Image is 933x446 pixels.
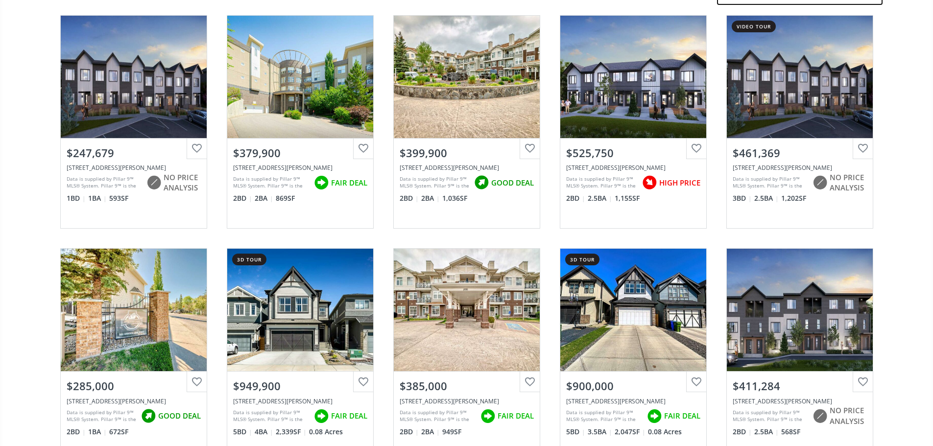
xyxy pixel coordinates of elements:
[233,409,309,423] div: Data is supplied by Pillar 9™ MLS® System. Pillar 9™ is the owner of the copyright in its MLS® Sy...
[276,427,307,437] span: 2,339 SF
[233,145,367,161] div: $379,900
[442,193,467,203] span: 1,036 SF
[233,175,309,190] div: Data is supplied by Pillar 9™ MLS® System. Pillar 9™ is the owner of the copyright in its MLS® Sy...
[331,178,367,188] span: FAIR DEAL
[67,427,86,437] span: 2 BD
[109,193,128,203] span: 593 SF
[67,397,201,405] div: 950 Arbour Lake Road NW #1215, Calgary, AB T3J5B3
[421,193,440,203] span: 2 BA
[311,173,331,192] img: rating icon
[255,427,273,437] span: 4 BA
[645,406,664,426] img: rating icon
[754,193,779,203] span: 2.5 BA
[733,164,867,172] div: 858 Arbour Lake Road NW, Calgary, AB T3G 0H6
[566,409,642,423] div: Data is supplied by Pillar 9™ MLS® System. Pillar 9™ is the owner of the copyright in its MLS® Sy...
[400,164,534,172] div: 1010 Arbour Lake Road NW #2120, Calgary, AB T3G 4Y8
[498,411,534,421] span: FAIR DEAL
[442,427,461,437] span: 949 SF
[830,172,867,193] span: NO PRICE ANALYSIS
[566,397,700,405] div: 146 Arbour Lake Rise NW, Calgary, AB T3G 0G9
[144,173,164,192] img: rating icon
[400,378,534,394] div: $385,000
[331,411,367,421] span: FAIR DEAL
[781,427,800,437] span: 568 SF
[733,175,808,190] div: Data is supplied by Pillar 9™ MLS® System. Pillar 9™ is the owner of the copyright in its MLS® Sy...
[255,193,273,203] span: 2 BA
[566,145,700,161] div: $525,750
[588,193,612,203] span: 2.5 BA
[717,5,883,238] a: video tour$461,369[STREET_ADDRESS][PERSON_NAME]Data is supplied by Pillar 9™ MLS® System. Pillar ...
[664,411,700,421] span: FAIR DEAL
[566,378,700,394] div: $900,000
[88,427,107,437] span: 1 BA
[158,411,201,421] span: GOOD DEAL
[50,5,217,238] a: $247,679[STREET_ADDRESS][PERSON_NAME]Data is supplied by Pillar 9™ MLS® System. Pillar 9™ is the ...
[733,397,867,405] div: 91 Arbour Lake Court NW, Calgary, AB T3G 5B3
[400,175,469,190] div: Data is supplied by Pillar 9™ MLS® System. Pillar 9™ is the owner of the copyright in its MLS® Sy...
[109,427,128,437] span: 672 SF
[383,5,550,238] a: $399,900[STREET_ADDRESS][PERSON_NAME]Data is supplied by Pillar 9™ MLS® System. Pillar 9™ is the ...
[400,427,419,437] span: 2 BD
[566,175,637,190] div: Data is supplied by Pillar 9™ MLS® System. Pillar 9™ is the owner of the copyright in its MLS® Sy...
[733,378,867,394] div: $411,284
[67,193,86,203] span: 1 BD
[67,145,201,161] div: $247,679
[754,427,779,437] span: 2.5 BA
[233,193,252,203] span: 2 BD
[566,164,700,172] div: 125 Arbour Lake Court NW, Calgary, AB T3G 2L4
[781,193,806,203] span: 1,202 SF
[67,378,201,394] div: $285,000
[640,173,659,192] img: rating icon
[733,427,752,437] span: 2 BD
[472,173,491,192] img: rating icon
[566,427,585,437] span: 5 BD
[164,172,201,193] span: NO PRICE ANALYSIS
[810,406,830,426] img: rating icon
[400,145,534,161] div: $399,900
[67,409,136,423] div: Data is supplied by Pillar 9™ MLS® System. Pillar 9™ is the owner of the copyright in its MLS® Sy...
[139,406,158,426] img: rating icon
[400,409,476,423] div: Data is supplied by Pillar 9™ MLS® System. Pillar 9™ is the owner of the copyright in its MLS® Sy...
[810,173,830,192] img: rating icon
[309,427,343,437] span: 0.08 Acres
[217,5,383,238] a: $379,900[STREET_ADDRESS][PERSON_NAME]Data is supplied by Pillar 9™ MLS® System. Pillar 9™ is the ...
[88,193,107,203] span: 1 BA
[566,193,585,203] span: 2 BD
[615,427,646,437] span: 2,047 SF
[830,405,867,426] span: NO PRICE ANALYSIS
[588,427,612,437] span: 3.5 BA
[733,145,867,161] div: $461,369
[311,406,331,426] img: rating icon
[233,397,367,405] div: 222 Arbour Lake View NW, Calgary, AB T3G 0H3
[67,164,201,172] div: 844 Arbour Lake Road NW, Calgary, AB T3G 0H6
[615,193,640,203] span: 1,155 SF
[67,175,142,190] div: Data is supplied by Pillar 9™ MLS® System. Pillar 9™ is the owner of the copyright in its MLS® Sy...
[733,193,752,203] span: 3 BD
[276,193,295,203] span: 869 SF
[421,427,440,437] span: 2 BA
[491,178,534,188] span: GOOD DEAL
[659,178,700,188] span: HIGH PRICE
[550,5,717,238] a: $525,750[STREET_ADDRESS][PERSON_NAME]Data is supplied by Pillar 9™ MLS® System. Pillar 9™ is the ...
[233,164,367,172] div: 88 Arbour Lake Road NW #322, Calgary, AB T3G 0C2
[233,427,252,437] span: 5 BD
[400,193,419,203] span: 2 BD
[478,406,498,426] img: rating icon
[733,409,808,423] div: Data is supplied by Pillar 9™ MLS® System. Pillar 9™ is the owner of the copyright in its MLS® Sy...
[400,397,534,405] div: 1010 Arbour Lake Road NW #2230, Calgary, AB T3G 4Y8
[648,427,682,437] span: 0.08 Acres
[233,378,367,394] div: $949,900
